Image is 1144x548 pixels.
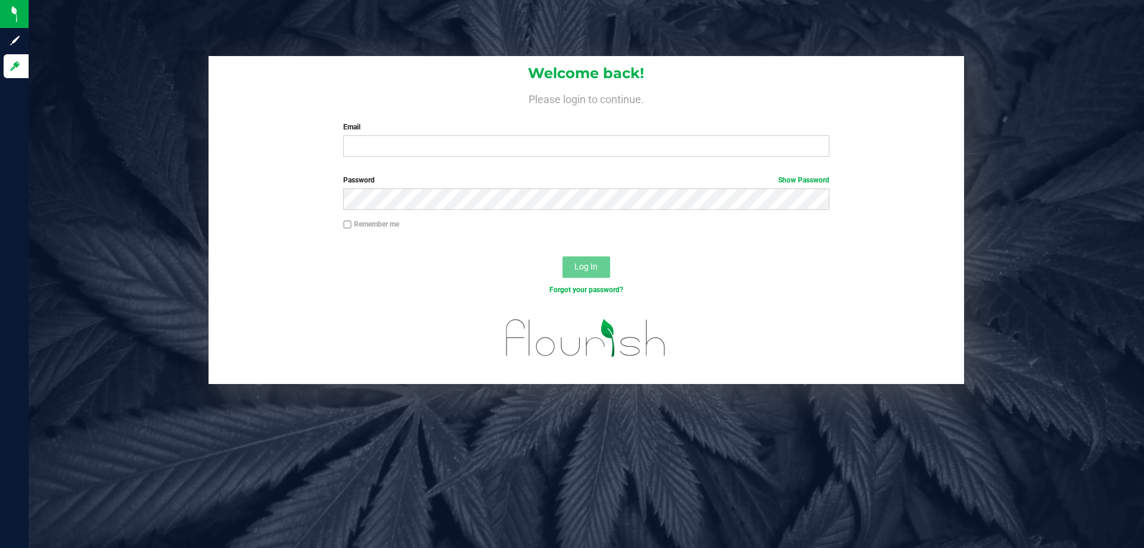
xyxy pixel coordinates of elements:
[343,219,399,230] label: Remember me
[492,308,680,369] img: flourish_logo.svg
[209,91,964,105] h4: Please login to continue.
[209,66,964,81] h1: Welcome back!
[778,176,829,184] a: Show Password
[562,256,610,278] button: Log In
[343,221,352,229] input: Remember me
[574,262,598,271] span: Log In
[343,122,829,132] label: Email
[9,60,21,72] inline-svg: Log in
[343,176,375,184] span: Password
[549,286,623,294] a: Forgot your password?
[9,35,21,47] inline-svg: Sign up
